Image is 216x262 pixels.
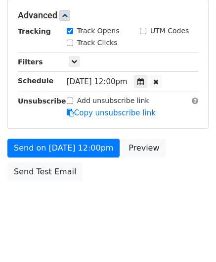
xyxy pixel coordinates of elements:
label: Track Clicks [77,38,118,48]
a: Copy unsubscribe link [67,108,156,117]
label: Add unsubscribe link [77,96,149,106]
a: Send Test Email [7,162,83,181]
iframe: Chat Widget [167,214,216,262]
label: Track Opens [77,26,120,36]
a: Preview [122,139,166,157]
label: UTM Codes [150,26,189,36]
strong: Unsubscribe [18,97,66,105]
h5: Advanced [18,10,198,21]
strong: Filters [18,58,43,66]
strong: Tracking [18,27,51,35]
span: [DATE] 12:00pm [67,77,128,86]
strong: Schedule [18,77,53,85]
a: Send on [DATE] 12:00pm [7,139,120,157]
